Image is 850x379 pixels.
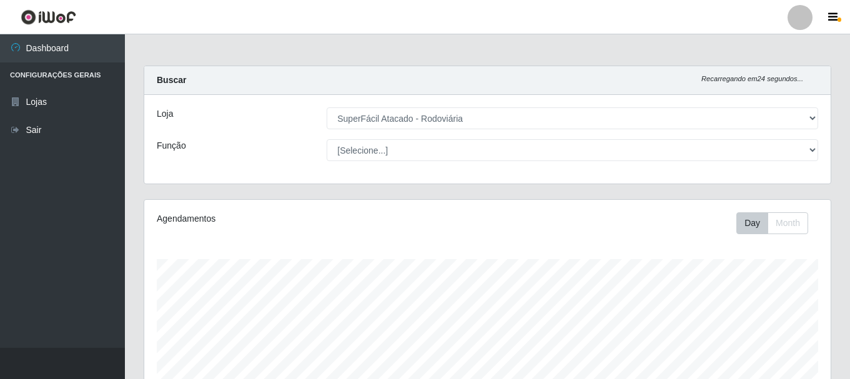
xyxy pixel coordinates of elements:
[768,212,808,234] button: Month
[701,75,803,82] i: Recarregando em 24 segundos...
[157,212,422,225] div: Agendamentos
[157,107,173,121] label: Loja
[157,75,186,85] strong: Buscar
[736,212,818,234] div: Toolbar with button groups
[736,212,768,234] button: Day
[157,139,186,152] label: Função
[21,9,76,25] img: CoreUI Logo
[736,212,808,234] div: First group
